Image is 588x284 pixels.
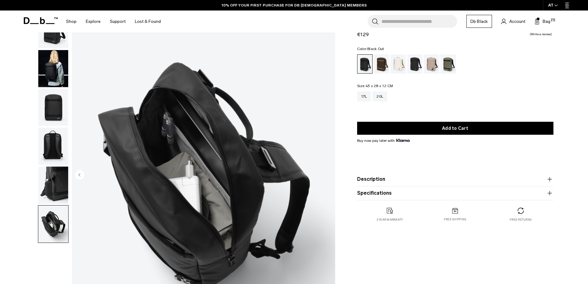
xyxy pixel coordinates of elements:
[357,54,373,74] a: Black Out
[509,18,525,25] span: Account
[61,11,165,32] nav: Main Navigation
[357,47,384,51] legend: Color:
[535,18,550,25] button: Bag (1)
[440,54,456,74] a: Forest Green
[377,218,403,222] p: 2 year warranty
[424,54,439,74] a: Fogbow Beige
[38,128,68,165] img: Daypack 17L Black Out
[38,205,69,243] button: Daypack 17L Black Out
[373,91,387,101] a: 20L
[38,89,69,126] button: Daypack 17L Black Out
[357,138,410,143] span: Buy now pay later with
[396,139,410,142] img: {"height" => 20, "alt" => "Klarna"}
[390,54,406,74] a: Oatmilk
[38,50,69,87] button: Daypack 17L Black Out
[444,217,466,222] p: Free shipping
[38,89,68,126] img: Daypack 17L Black Out
[466,15,492,28] a: Db Black
[75,170,84,180] button: Previous slide
[135,11,161,32] a: Lost & Found
[86,11,101,32] a: Explore
[110,11,126,32] a: Support
[367,47,384,51] span: Black Out
[357,32,369,37] span: €129
[357,84,393,88] legend: Size:
[365,84,393,88] span: 43 x 28 x 12 CM
[407,54,423,74] a: Charcoal Grey
[38,50,68,87] img: Daypack 17L Black Out
[551,18,555,23] span: (1)
[38,166,69,204] button: Daypack 17L Black Out
[510,218,532,222] p: Free returns
[38,206,68,243] img: Daypack 17L Black Out
[222,2,367,8] a: 10% OFF YOUR FIRST PURCHASE FOR DB [DEMOGRAPHIC_DATA] MEMBERS
[66,11,77,32] a: Shop
[357,91,371,101] a: 17L
[543,18,550,25] span: Bag
[357,122,553,135] button: Add to Cart
[357,189,553,197] button: Specifications
[501,18,525,25] a: Account
[357,176,553,183] button: Description
[374,54,389,74] a: Espresso
[530,33,552,36] a: Write a review
[38,167,68,204] img: Daypack 17L Black Out
[38,127,69,165] button: Daypack 17L Black Out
